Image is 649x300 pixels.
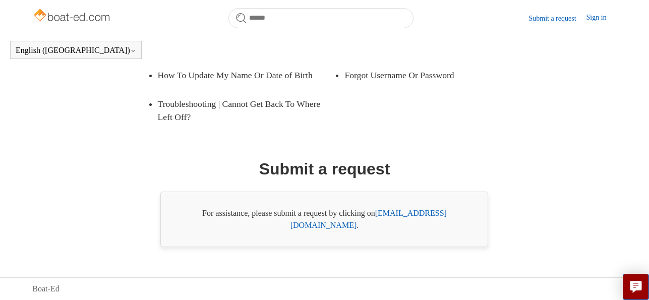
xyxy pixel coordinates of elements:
[16,46,136,55] button: English ([GEOGRAPHIC_DATA])
[528,13,586,24] a: Submit a request
[158,61,320,89] a: How To Update My Name Or Date of Birth
[32,283,59,295] a: Boat-Ed
[623,274,649,300] button: Live chat
[32,6,112,26] img: Boat-Ed Help Center home page
[160,192,488,247] div: For assistance, please submit a request by clicking on .
[259,157,390,181] h1: Submit a request
[158,90,335,132] a: Troubleshooting | Cannot Get Back To Where Left Off?
[586,12,617,24] a: Sign in
[344,61,506,89] a: Forgot Username Or Password
[228,8,414,28] input: Search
